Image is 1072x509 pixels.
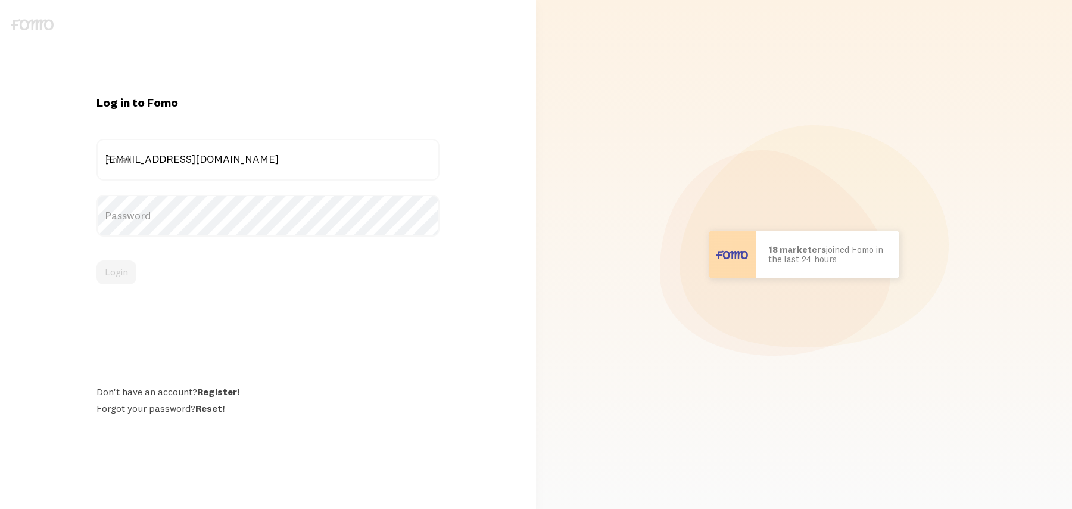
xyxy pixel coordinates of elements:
img: fomo-logo-gray-b99e0e8ada9f9040e2984d0d95b3b12da0074ffd48d1e5cb62ac37fc77b0b268.svg [11,19,54,30]
img: User avatar [709,231,756,278]
p: joined Fomo in the last 24 hours [768,245,887,265]
a: Reset! [195,402,225,414]
b: 18 marketers [768,244,826,255]
div: Forgot your password? [96,402,440,414]
label: Password [96,195,440,237]
div: Don't have an account? [96,386,440,398]
a: Register! [197,386,239,398]
h1: Log in to Fomo [96,95,440,110]
label: Email [96,139,440,181]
